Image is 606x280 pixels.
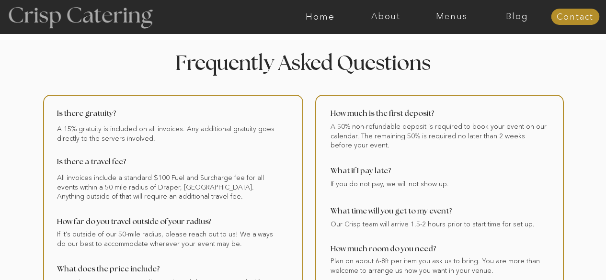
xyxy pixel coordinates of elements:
[287,12,353,22] a: Home
[128,54,478,78] h2: Frequently Asked Questions
[419,12,484,22] a: Menus
[551,12,599,22] a: Contact
[484,12,550,22] a: Blog
[353,12,419,22] a: About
